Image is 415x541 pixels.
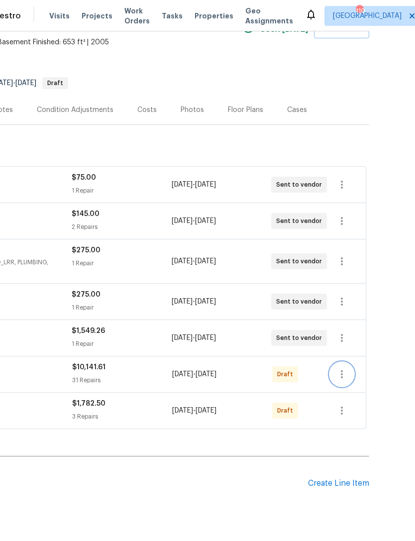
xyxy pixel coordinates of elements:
[276,256,326,266] span: Sent to vendor
[195,217,216,224] span: [DATE]
[172,371,193,378] span: [DATE]
[72,412,172,422] div: 3 Repairs
[72,339,171,349] div: 1 Repair
[196,407,216,414] span: [DATE]
[49,11,70,21] span: Visits
[195,181,216,188] span: [DATE]
[172,369,216,379] span: -
[72,375,172,385] div: 31 Repairs
[72,303,171,313] div: 1 Repair
[276,216,326,226] span: Sent to vendor
[72,327,105,334] span: $1,549.26
[308,479,369,488] div: Create Line Item
[172,406,216,416] span: -
[72,364,105,371] span: $10,141.61
[276,180,326,190] span: Sent to vendor
[195,258,216,265] span: [DATE]
[277,369,297,379] span: Draft
[124,6,150,26] span: Work Orders
[172,297,216,307] span: -
[181,105,204,115] div: Photos
[72,222,171,232] div: 2 Repairs
[287,105,307,115] div: Cases
[172,180,216,190] span: -
[228,105,263,115] div: Floor Plans
[72,247,101,254] span: $275.00
[195,298,216,305] span: [DATE]
[172,217,193,224] span: [DATE]
[356,6,363,16] div: 110
[245,6,293,26] span: Geo Assignments
[172,258,193,265] span: [DATE]
[162,12,183,19] span: Tasks
[172,333,216,343] span: -
[333,11,402,21] span: [GEOGRAPHIC_DATA]
[172,298,193,305] span: [DATE]
[196,371,216,378] span: [DATE]
[15,80,36,87] span: [DATE]
[137,105,157,115] div: Costs
[277,406,297,416] span: Draft
[72,186,171,196] div: 1 Repair
[43,80,67,86] span: Draft
[276,297,326,307] span: Sent to vendor
[72,400,105,407] span: $1,782.50
[172,216,216,226] span: -
[72,174,96,181] span: $75.00
[172,256,216,266] span: -
[172,334,193,341] span: [DATE]
[72,258,171,268] div: 1 Repair
[172,407,193,414] span: [DATE]
[37,105,113,115] div: Condition Adjustments
[276,333,326,343] span: Sent to vendor
[72,211,100,217] span: $145.00
[72,291,101,298] span: $275.00
[172,181,193,188] span: [DATE]
[82,11,112,21] span: Projects
[195,11,233,21] span: Properties
[195,334,216,341] span: [DATE]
